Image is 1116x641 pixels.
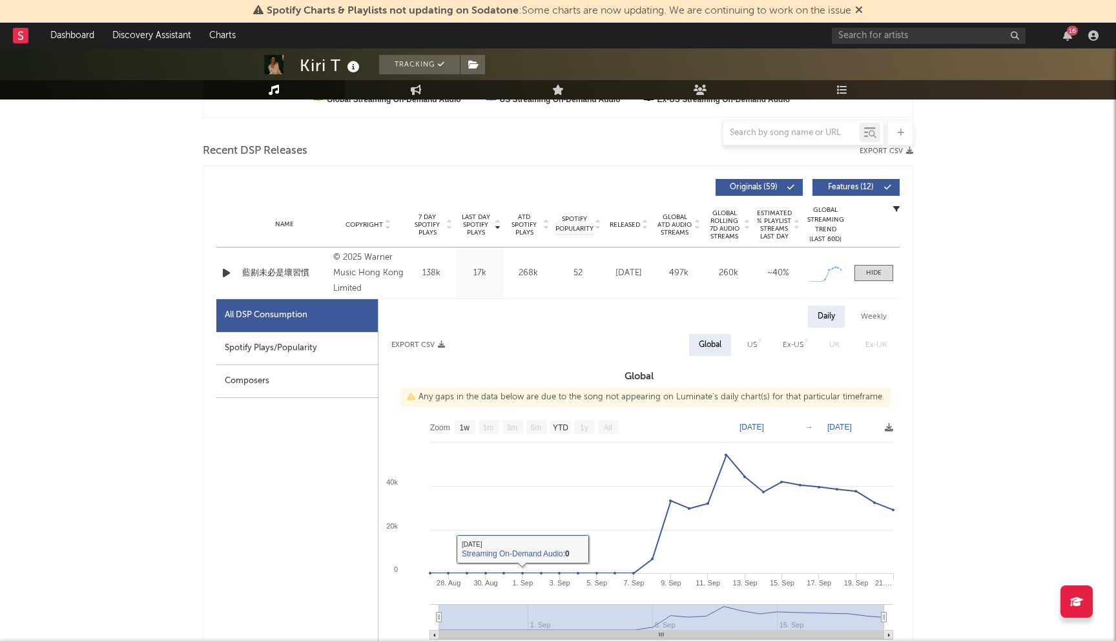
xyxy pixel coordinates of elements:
[41,23,103,48] a: Dashboard
[550,579,570,587] text: 3. Sep
[459,213,493,236] span: Last Day Spotify Plays
[716,179,803,196] button: Originals(59)
[1067,26,1078,36] div: 16
[346,221,383,229] span: Copyright
[507,213,541,236] span: ATD Spotify Plays
[733,579,758,587] text: 13. Sep
[103,23,200,48] a: Discovery Assistant
[805,423,813,432] text: →
[707,267,750,280] div: 260k
[756,267,800,280] div: ~ 40 %
[553,423,568,432] text: YTD
[610,221,640,229] span: Released
[756,209,792,240] span: Estimated % Playlist Streams Last Day
[333,250,404,297] div: © 2025 Warner Music Hong Kong Limited
[808,306,845,328] div: Daily
[739,423,764,432] text: [DATE]
[507,267,549,280] div: 268k
[699,337,721,353] div: Global
[379,55,460,74] button: Tracking
[657,267,700,280] div: 497k
[851,306,896,328] div: Weekly
[410,267,452,280] div: 138k
[483,423,494,432] text: 1m
[512,579,533,587] text: 1. Sep
[707,209,742,240] span: Global Rolling 7D Audio Streams
[586,579,607,587] text: 5. Sep
[216,299,378,332] div: All DSP Consumption
[378,369,900,384] h3: Global
[875,579,892,587] text: 21.…
[821,184,880,191] span: Features ( 12 )
[300,55,363,76] div: Kiri T
[216,332,378,365] div: Spotify Plays/Popularity
[203,143,307,159] span: Recent DSP Releases
[827,423,852,432] text: [DATE]
[855,6,863,16] span: Dismiss
[460,423,470,432] text: 1w
[327,95,461,104] text: Global Streaming On-Demand Audio
[267,6,519,16] span: Spotify Charts & Playlists not updating on Sodatone
[500,95,621,104] text: US Streaming On-Demand Audio
[603,423,612,432] text: All
[807,579,831,587] text: 17. Sep
[607,267,650,280] div: [DATE]
[473,579,497,587] text: 30. Aug
[783,337,803,353] div: Ex-US
[531,423,542,432] text: 6m
[723,128,860,138] input: Search by song name or URL
[200,23,245,48] a: Charts
[459,267,501,280] div: 17k
[724,184,783,191] span: Originals ( 59 )
[860,147,913,155] button: Export CSV
[430,423,450,432] text: Zoom
[391,341,445,349] button: Export CSV
[844,579,869,587] text: 19. Sep
[386,522,398,530] text: 20k
[400,388,891,407] div: Any gaps in the data below are due to the song not appearing on Luminate's daily chart(s) for tha...
[267,6,851,16] span: : Some charts are now updating. We are continuing to work on the issue
[394,565,398,573] text: 0
[580,423,588,432] text: 1y
[242,220,327,229] div: Name
[747,337,757,353] div: US
[696,579,720,587] text: 11. Sep
[1063,30,1072,41] button: 16
[832,28,1026,44] input: Search for artists
[661,579,681,587] text: 9. Sep
[216,365,378,398] div: Composers
[624,579,645,587] text: 7. Sep
[507,423,518,432] text: 3m
[657,95,790,104] text: Ex-US Streaming On-Demand Audio
[437,579,460,587] text: 28. Aug
[555,267,601,280] div: 52
[812,179,900,196] button: Features(12)
[410,213,444,236] span: 7 Day Spotify Plays
[242,267,327,280] a: 藍剔未必是壞習慣
[555,215,594,234] span: Spotify Popularity
[386,478,398,486] text: 40k
[806,205,845,244] div: Global Streaming Trend (Last 60D)
[225,308,307,323] div: All DSP Consumption
[770,579,794,587] text: 15. Sep
[657,213,692,236] span: Global ATD Audio Streams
